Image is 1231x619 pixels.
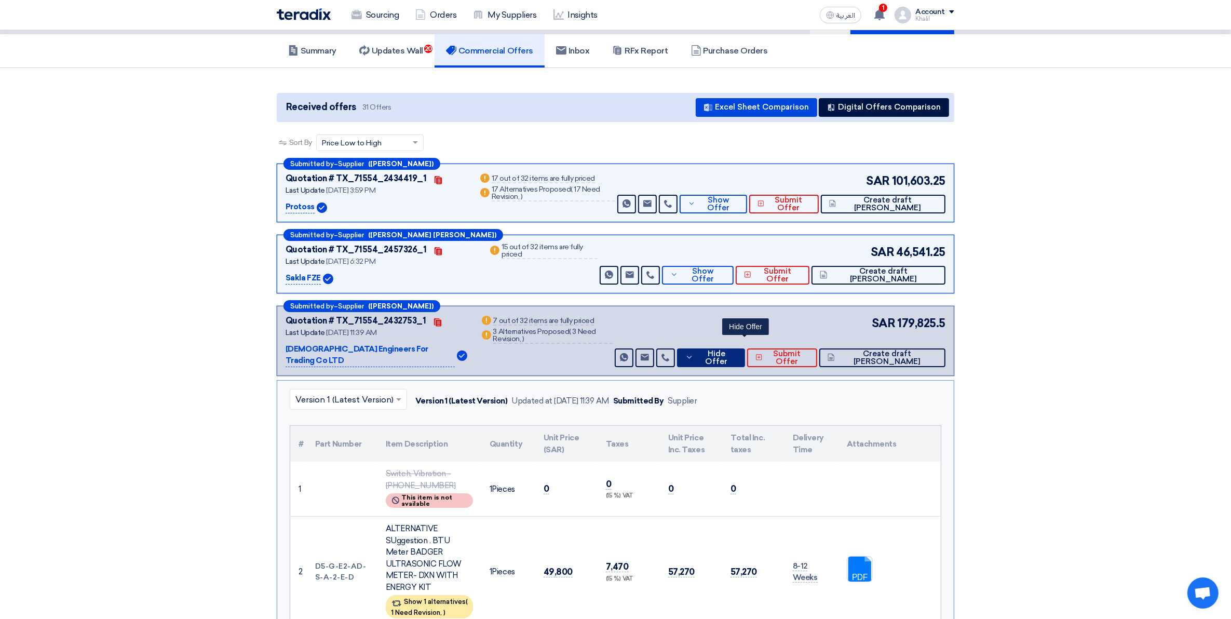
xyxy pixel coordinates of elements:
span: Supplier [338,232,364,238]
a: RFx Report [601,34,679,68]
img: Verified Account [323,274,333,284]
div: (15 %) VAT [606,575,652,584]
button: Create draft [PERSON_NAME] [811,266,945,285]
div: Version 1 (Latest Version) [415,395,508,407]
th: Attachments [838,426,941,462]
span: العربية [836,12,855,19]
a: Purchase Orders [680,34,779,68]
a: Updates Wall20 [348,34,435,68]
span: 0 [544,483,549,494]
span: Create draft [PERSON_NAME] [838,196,937,212]
span: Create draft [PERSON_NAME] [837,350,937,366]
th: Item Description [377,426,481,462]
span: ( [466,598,468,605]
span: 49,800 [544,567,573,577]
td: Pieces [481,462,535,517]
a: Inbox [545,34,601,68]
span: Submitted by [290,232,334,238]
span: 3 Need Revision, [493,327,596,343]
th: Quantity [481,426,535,462]
button: Submit Offer [749,195,819,213]
span: Last Update [286,257,325,266]
div: Supplier [668,395,697,407]
b: ([PERSON_NAME]) [368,303,434,309]
span: 0 [668,483,674,494]
span: Submitted by [290,160,334,167]
span: Submit Offer [767,196,810,212]
button: Digital Offers Comparison [819,98,949,117]
span: Submit Offer [754,267,801,283]
span: 20 [424,45,432,53]
div: Account [915,8,945,17]
h5: Inbox [556,46,590,56]
div: Hide Offer [722,318,769,335]
span: 1 [490,567,492,576]
span: Supplier [338,303,364,309]
span: Supplier [338,160,364,167]
a: Dynasonic_BTU_datasheet_HYBDSENDXNP_1758783179879.PDF [847,557,930,619]
th: Delivery Time [784,426,838,462]
h5: Purchase Orders [691,46,768,56]
span: Submitted by [290,303,334,309]
span: 31 Offers [362,102,391,112]
a: Orders [407,4,465,26]
div: Updated at [DATE] 11:39 AM [512,395,610,407]
h5: Summary [288,46,336,56]
p: Protoss [286,201,315,213]
span: 57,270 [668,567,695,577]
td: 1 [290,462,307,517]
div: ALTERNATIVE SUggestion . BTU Meter BADGER ULTRASONIC FLOW METER- DXN WITH ENERGY KIT [386,523,473,593]
div: (15 %) VAT [606,492,652,501]
th: Unit Price Inc. Taxes [660,426,722,462]
span: Price Low to High [322,138,382,149]
span: 179,825.5 [897,315,945,332]
span: Submit Offer [765,350,809,366]
div: Quotation # TX_71554_2457326_1 [286,244,427,256]
button: Show Offer [680,195,747,213]
div: Quotation # TX_71554_2434419_1 [286,172,427,185]
a: Sourcing [343,4,407,26]
span: SAR [871,244,895,261]
span: 1 [490,485,492,494]
span: ) [521,192,523,201]
span: Sort By [289,137,312,148]
span: ) [443,609,445,616]
button: Submit Offer [747,348,817,367]
button: Hide Offer [677,348,745,367]
h5: Updates Wall [359,46,423,56]
img: Verified Account [317,203,327,213]
span: 57,270 [731,567,757,577]
span: ) [522,334,524,343]
button: Create draft [PERSON_NAME] [821,195,945,213]
span: 1 Need Revision, [391,609,442,616]
img: profile_test.png [895,7,911,23]
b: ([PERSON_NAME]) [368,160,434,167]
th: # [290,426,307,462]
span: Hide Offer [696,350,737,366]
h5: RFx Report [612,46,668,56]
a: Summary [277,34,348,68]
p: Sakla FZE [286,272,321,285]
h5: Commercial Offers [446,46,533,56]
span: Last Update [286,328,325,337]
span: 7,470 [606,561,629,572]
span: [DATE] 11:39 AM [326,328,377,337]
span: Create draft [PERSON_NAME] [830,267,937,283]
span: [DATE] 3:59 PM [326,186,375,195]
span: 0 [606,479,612,490]
span: Received offers [286,100,356,114]
div: 7 out of 32 items are fully priced [493,317,594,326]
th: Total Inc. taxes [722,426,784,462]
th: Part Number [307,426,377,462]
div: Switch, Vibration - [PHONE_NUMBER] [386,468,473,491]
a: Insights [545,4,606,26]
div: – [283,300,440,312]
span: Show Offer [681,267,725,283]
div: – [283,229,503,241]
span: 1 [879,4,887,12]
img: Verified Account [457,351,467,361]
span: Show Offer [698,196,739,212]
div: Submitted By [613,395,664,407]
span: ( [570,327,572,336]
div: Khalil [915,16,954,22]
